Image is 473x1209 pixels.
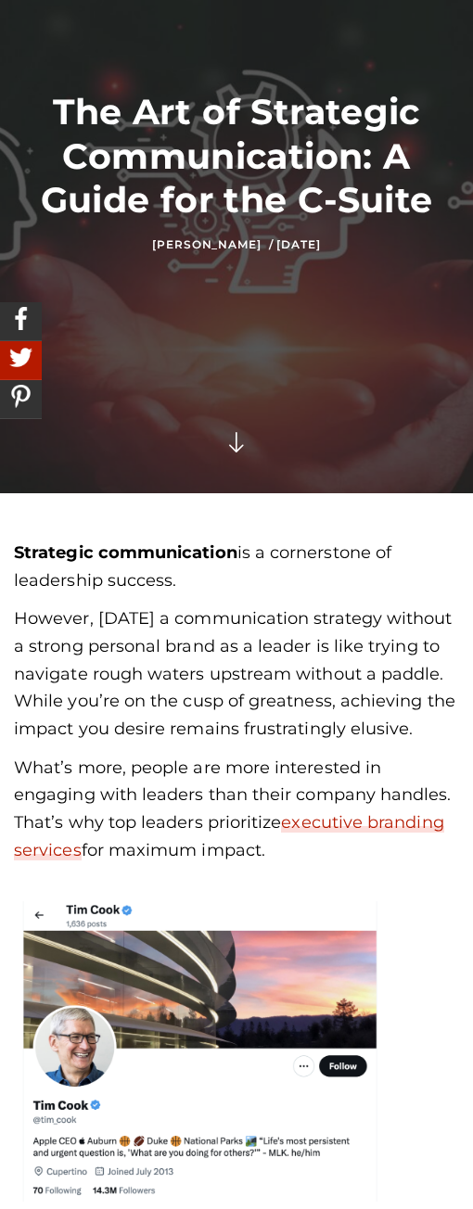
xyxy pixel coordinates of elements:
a: executive branding services [14,812,444,860]
time: [DATE] [276,237,320,251]
img: Share On Facebook [5,302,37,335]
p: However, [DATE] a communication strategy without a strong personal brand as a leader is like tryi... [14,605,459,743]
b: Strategic communication [14,542,237,563]
img: Share On Pinterest [5,380,37,413]
p: What’s more, people are more interested in engaging with leaders than their company handles. That... [14,755,459,865]
p: is a cornerstone of leadership success. [14,540,459,594]
a: [PERSON_NAME] / [152,237,273,251]
img: Share On Twitter [5,341,37,374]
h1: The Art of Strategic Communication: A Guide for the C-Suite [14,90,459,223]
